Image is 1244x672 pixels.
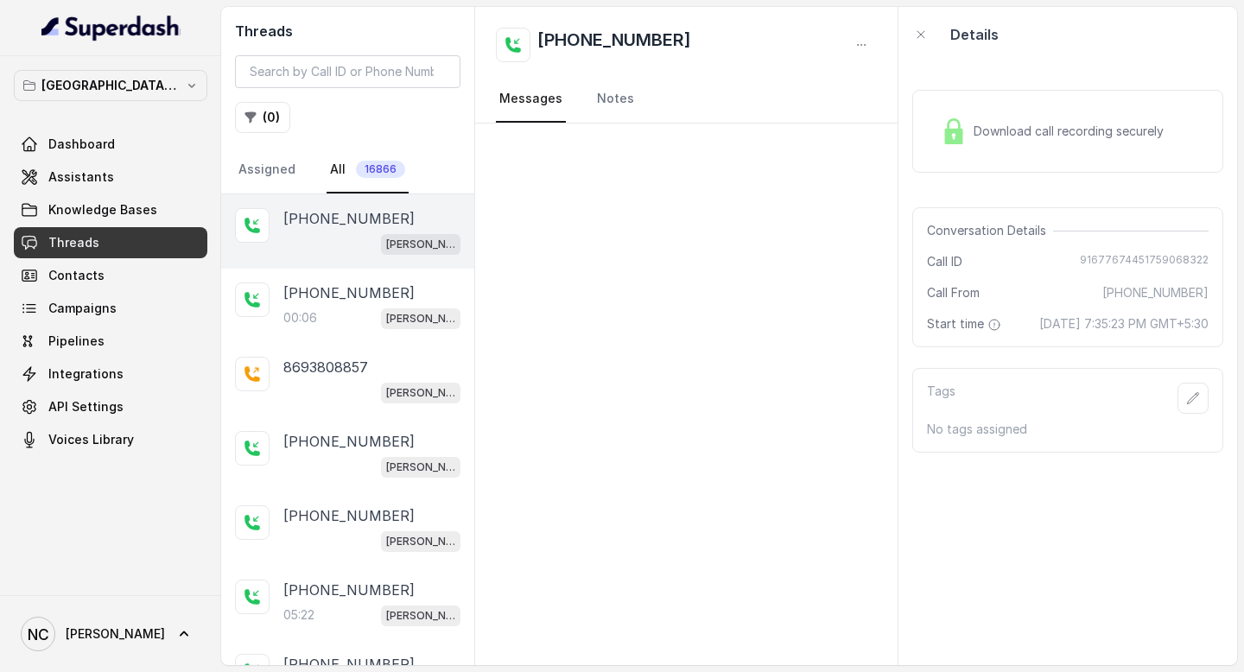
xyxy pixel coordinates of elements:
[48,300,117,317] span: Campaigns
[48,398,124,415] span: API Settings
[927,253,962,270] span: Call ID
[386,384,455,402] p: [PERSON_NAME] Mumbai Conviction HR Outbound Assistant
[927,222,1053,239] span: Conversation Details
[14,129,207,160] a: Dashboard
[283,282,415,303] p: [PHONE_NUMBER]
[283,431,415,452] p: [PHONE_NUMBER]
[927,315,1005,333] span: Start time
[48,168,114,186] span: Assistants
[14,610,207,658] a: [PERSON_NAME]
[14,391,207,422] a: API Settings
[14,358,207,390] a: Integrations
[927,383,955,414] p: Tags
[14,424,207,455] a: Voices Library
[593,76,638,123] a: Notes
[974,123,1171,140] span: Download call recording securely
[386,310,455,327] p: [PERSON_NAME] Mumbai Conviction HR Outbound Assistant
[14,326,207,357] a: Pipelines
[48,234,99,251] span: Threads
[235,147,460,193] nav: Tabs
[14,70,207,101] button: [GEOGRAPHIC_DATA] - [GEOGRAPHIC_DATA] - [GEOGRAPHIC_DATA]
[48,201,157,219] span: Knowledge Bases
[48,267,105,284] span: Contacts
[1102,284,1209,301] span: [PHONE_NUMBER]
[14,194,207,225] a: Knowledge Bases
[386,459,455,476] p: [PERSON_NAME] Mumbai Conviction HR Outbound Assistant
[14,227,207,258] a: Threads
[235,55,460,88] input: Search by Call ID or Phone Number
[28,625,49,643] text: NC
[48,333,105,350] span: Pipelines
[235,21,460,41] h2: Threads
[283,357,368,377] p: 8693808857
[327,147,409,193] a: All16866
[41,75,180,96] p: [GEOGRAPHIC_DATA] - [GEOGRAPHIC_DATA] - [GEOGRAPHIC_DATA]
[283,580,415,600] p: [PHONE_NUMBER]
[283,505,415,526] p: [PHONE_NUMBER]
[48,431,134,448] span: Voices Library
[14,293,207,324] a: Campaigns
[1039,315,1209,333] span: [DATE] 7:35:23 PM GMT+5:30
[941,118,967,144] img: Lock Icon
[14,260,207,291] a: Contacts
[283,208,415,229] p: [PHONE_NUMBER]
[356,161,405,178] span: 16866
[235,102,290,133] button: (0)
[283,606,314,624] p: 05:22
[1080,253,1209,270] span: 91677674451759068322
[14,162,207,193] a: Assistants
[386,236,455,253] p: [PERSON_NAME] Mumbai Conviction HR Outbound Assistant
[927,421,1209,438] p: No tags assigned
[283,309,317,326] p: 00:06
[950,24,999,45] p: Details
[235,147,299,193] a: Assigned
[927,284,980,301] span: Call From
[48,136,115,153] span: Dashboard
[386,607,455,624] p: [PERSON_NAME] Mumbai Conviction HR Outbound Assistant
[386,533,455,550] p: [PERSON_NAME] Mumbai Conviction HR Outbound Assistant
[48,365,124,383] span: Integrations
[496,76,877,123] nav: Tabs
[66,625,165,643] span: [PERSON_NAME]
[537,28,691,62] h2: [PHONE_NUMBER]
[496,76,566,123] a: Messages
[41,14,181,41] img: light.svg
